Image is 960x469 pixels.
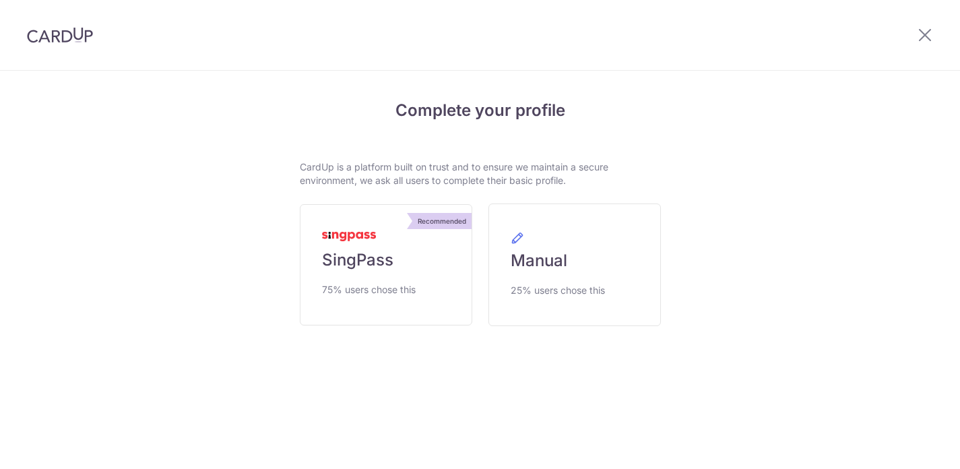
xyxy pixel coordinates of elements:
p: CardUp is a platform built on trust and to ensure we maintain a secure environment, we ask all us... [300,160,661,187]
a: Manual 25% users chose this [488,204,661,326]
span: 75% users chose this [322,282,416,298]
h4: Complete your profile [300,98,661,123]
img: MyInfoLogo [322,232,376,241]
span: 25% users chose this [511,282,605,299]
img: CardUp [27,27,93,43]
span: Manual [511,250,567,272]
div: Recommended [412,213,472,229]
span: SingPass [322,249,393,271]
a: Recommended SingPass 75% users chose this [300,204,472,325]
